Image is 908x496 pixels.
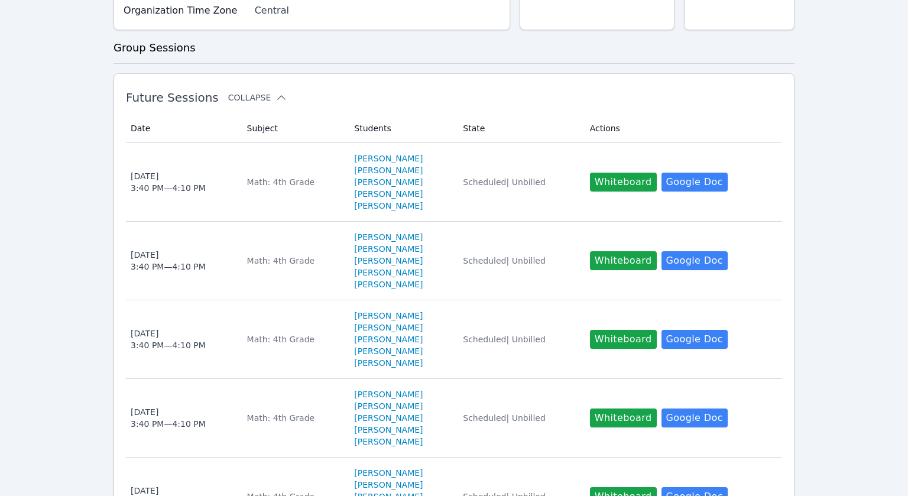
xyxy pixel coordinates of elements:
th: Actions [583,114,782,143]
button: Whiteboard [590,251,657,270]
span: Scheduled | Unbilled [463,335,546,344]
th: State [456,114,583,143]
span: Scheduled | Unbilled [463,413,546,423]
div: Central [255,4,500,18]
a: Google Doc [661,251,728,270]
a: [PERSON_NAME] [354,153,423,164]
th: Students [347,114,456,143]
tr: [DATE]3:40 PM—4:10 PMMath: 4th Grade[PERSON_NAME][PERSON_NAME][PERSON_NAME][PERSON_NAME][PERSON_N... [126,379,782,458]
span: Scheduled | Unbilled [463,177,546,187]
div: Math: 4th Grade [247,176,340,188]
a: [PERSON_NAME] [354,400,423,412]
div: [DATE] 3:40 PM — 4:10 PM [131,249,206,273]
button: Whiteboard [590,330,657,349]
a: [PERSON_NAME] [354,188,423,200]
a: [PERSON_NAME] [354,176,423,188]
a: [PERSON_NAME] [354,436,423,448]
tr: [DATE]3:40 PM—4:10 PMMath: 4th Grade[PERSON_NAME][PERSON_NAME][PERSON_NAME][PERSON_NAME][PERSON_N... [126,222,782,300]
a: [PERSON_NAME] [354,322,423,333]
a: [PERSON_NAME] [354,479,423,491]
a: [PERSON_NAME] [354,267,423,278]
a: [PERSON_NAME] [354,467,423,479]
div: Math: 4th Grade [247,412,340,424]
a: [PERSON_NAME] [354,424,423,436]
button: Whiteboard [590,173,657,192]
div: [DATE] 3:40 PM — 4:10 PM [131,170,206,194]
a: [PERSON_NAME] [354,345,423,357]
th: Subject [240,114,348,143]
a: Google Doc [661,409,728,427]
a: [PERSON_NAME] [354,200,423,212]
button: Whiteboard [590,409,657,427]
a: [PERSON_NAME] [354,333,423,345]
span: Future Sessions [126,90,219,105]
a: Google Doc [661,173,728,192]
div: [DATE] 3:40 PM — 4:10 PM [131,328,206,351]
a: [PERSON_NAME] [354,164,423,176]
h3: Group Sessions [113,40,794,56]
a: [PERSON_NAME] [354,388,423,400]
div: Math: 4th Grade [247,255,340,267]
a: [PERSON_NAME] [354,255,423,267]
a: [PERSON_NAME] [354,357,423,369]
a: [PERSON_NAME] [354,243,423,255]
button: Collapse [228,92,287,103]
div: Math: 4th Grade [247,333,340,345]
a: Google Doc [661,330,728,349]
label: Organization Time Zone [124,4,248,18]
a: [PERSON_NAME] [354,310,423,322]
div: [DATE] 3:40 PM — 4:10 PM [131,406,206,430]
a: [PERSON_NAME] [354,231,423,243]
tr: [DATE]3:40 PM—4:10 PMMath: 4th Grade[PERSON_NAME][PERSON_NAME][PERSON_NAME][PERSON_NAME][PERSON_N... [126,300,782,379]
tr: [DATE]3:40 PM—4:10 PMMath: 4th Grade[PERSON_NAME][PERSON_NAME][PERSON_NAME][PERSON_NAME][PERSON_N... [126,143,782,222]
a: [PERSON_NAME] [354,412,423,424]
th: Date [126,114,240,143]
a: [PERSON_NAME] [354,278,423,290]
span: Scheduled | Unbilled [463,256,546,265]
